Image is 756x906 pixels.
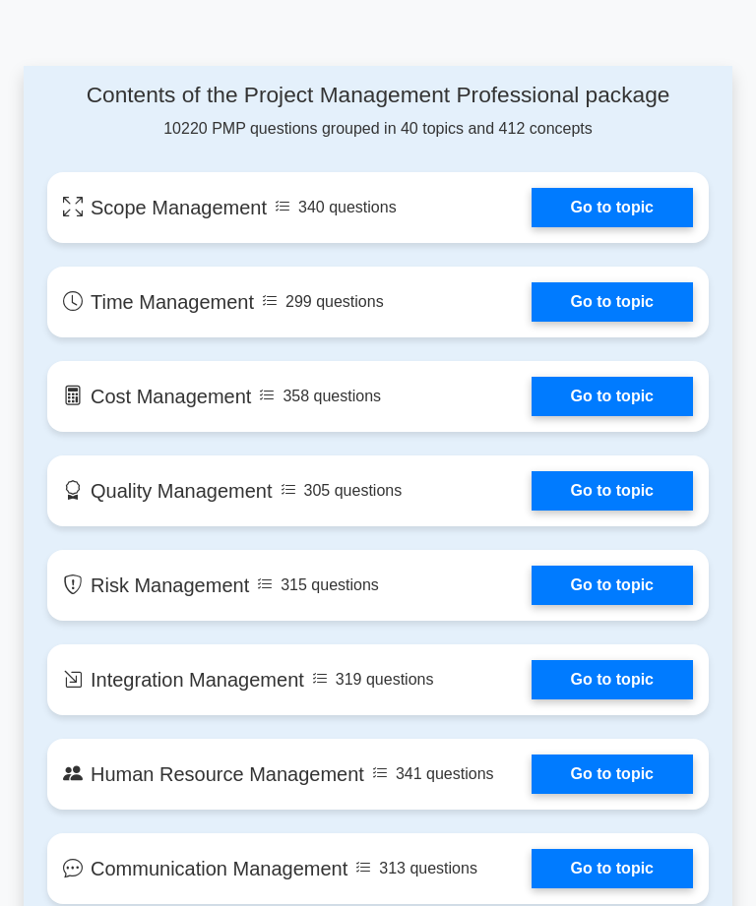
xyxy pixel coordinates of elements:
div: 10220 PMP questions grouped in 40 topics and 412 concepts [47,82,709,140]
a: Go to topic [532,471,693,511]
h4: Contents of the Project Management Professional package [47,82,709,108]
a: Go to topic [532,660,693,699]
a: Go to topic [532,849,693,888]
a: Go to topic [532,377,693,416]
a: Go to topic [532,755,693,794]
a: Go to topic [532,566,693,605]
a: Go to topic [532,188,693,227]
a: Go to topic [532,282,693,322]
